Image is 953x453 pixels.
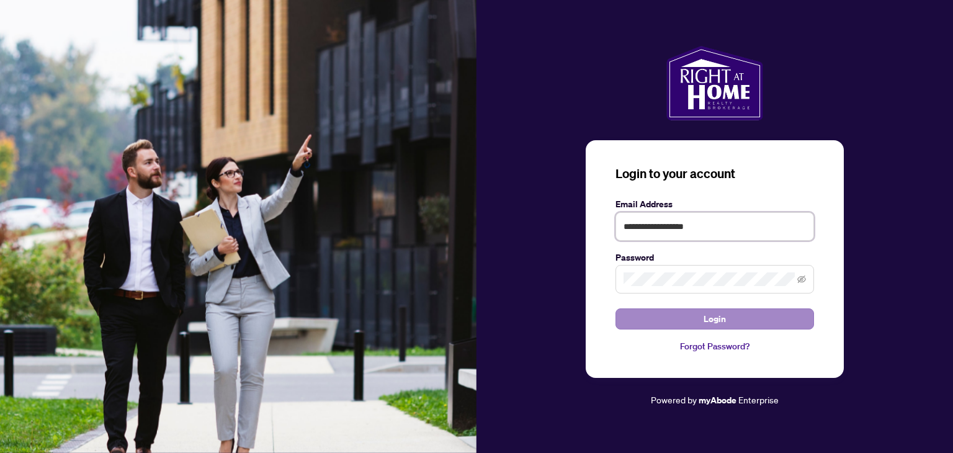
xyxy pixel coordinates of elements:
[651,394,697,405] span: Powered by
[666,46,763,120] img: ma-logo
[704,309,726,329] span: Login
[615,251,814,264] label: Password
[615,339,814,353] a: Forgot Password?
[738,394,779,405] span: Enterprise
[797,275,806,284] span: eye-invisible
[699,393,736,407] a: myAbode
[615,197,814,211] label: Email Address
[615,165,814,182] h3: Login to your account
[615,308,814,330] button: Login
